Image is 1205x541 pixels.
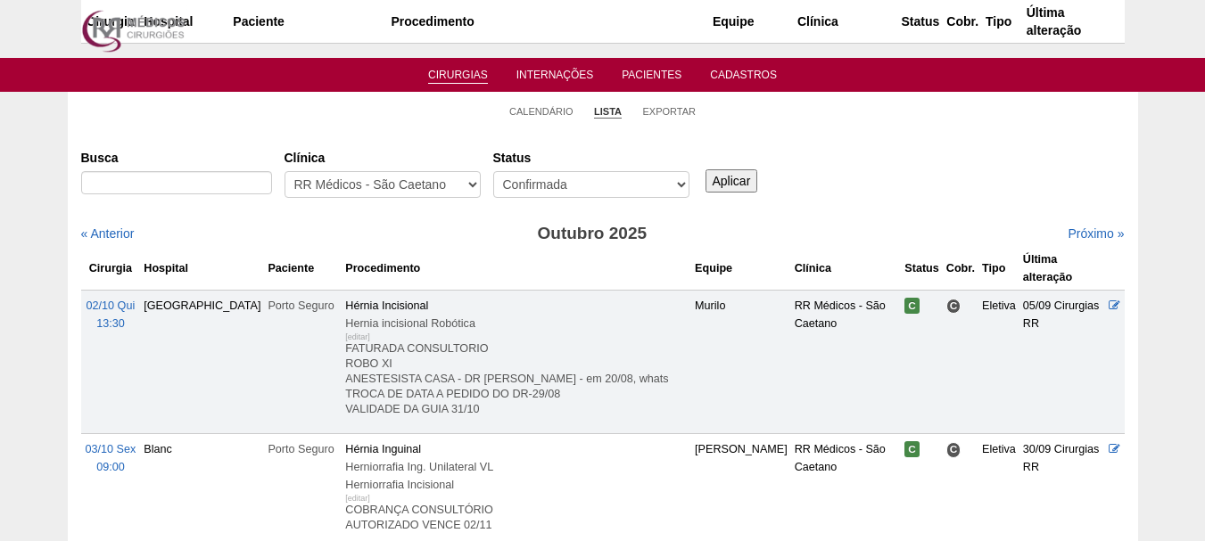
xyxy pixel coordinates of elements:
[691,290,791,433] td: Murilo
[594,105,622,119] a: Lista
[87,299,136,312] span: 02/10 Qui
[946,442,962,457] span: Consultório
[331,221,853,247] h3: Outubro 2025
[493,149,689,167] label: Status
[1068,226,1124,241] a: Próximo »
[140,290,264,433] td: [GEOGRAPHIC_DATA]
[509,105,574,118] a: Calendário
[345,328,370,346] div: [editar]
[86,443,136,455] span: 03/10 Sex
[904,441,920,457] span: Confirmada
[978,247,1019,291] th: Tipo
[140,247,264,291] th: Hospital
[81,149,272,167] label: Busca
[1109,443,1120,455] a: Editar
[904,298,920,314] span: Confirmada
[285,149,481,167] label: Clínica
[428,69,488,84] a: Cirurgias
[81,226,135,241] a: « Anterior
[1019,290,1106,433] td: 05/09 Cirurgias RR
[345,458,688,476] div: Herniorrafia Ing. Unilateral VL
[710,69,777,86] a: Cadastros
[342,247,691,291] th: Procedimento
[81,171,272,194] input: Digite os termos que você deseja procurar.
[345,503,688,533] p: COBRANÇA CONSULTÓRIO AUTORIZADO VENCE 02/11
[516,69,594,86] a: Internações
[946,299,962,314] span: Consultório
[345,476,688,494] div: Herniorrafia Incisional
[342,290,691,433] td: Hérnia Incisional
[706,169,758,193] input: Aplicar
[86,443,136,473] a: 03/10 Sex 09:00
[943,247,978,291] th: Cobr.
[96,317,125,330] span: 13:30
[345,341,688,417] p: FATURADA CONSULTORIO ROBO XI ANESTESISTA CASA - DR [PERSON_NAME] - em 20/08, whats TROCA DE DATA ...
[791,247,902,291] th: Clínica
[345,489,370,507] div: [editar]
[622,69,681,86] a: Pacientes
[87,299,136,330] a: 02/10 Qui 13:30
[642,105,696,118] a: Exportar
[96,461,125,473] span: 09:00
[691,247,791,291] th: Equipe
[791,290,902,433] td: RR Médicos - São Caetano
[978,290,1019,433] td: Eletiva
[1019,247,1106,291] th: Última alteração
[264,247,342,291] th: Paciente
[1109,299,1120,312] a: Editar
[268,440,338,458] div: Porto Seguro
[81,247,141,291] th: Cirurgia
[268,297,338,315] div: Porto Seguro
[901,247,943,291] th: Status
[345,315,688,332] div: Hernia incisional Robótica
